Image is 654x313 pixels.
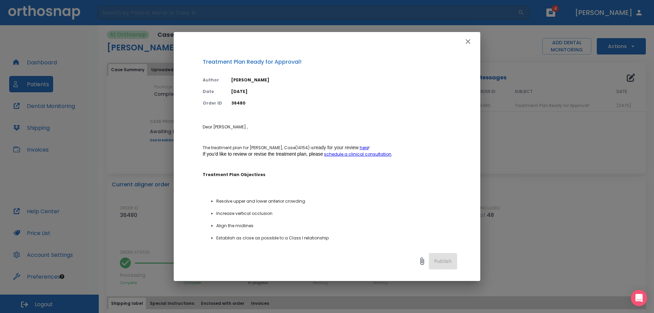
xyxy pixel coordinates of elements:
[203,151,323,157] span: If you’d like to review or revise the treatment plan, please
[231,100,457,106] p: 36480
[203,100,223,106] p: Order ID
[231,77,457,83] p: [PERSON_NAME]
[216,210,457,217] li: Increase vertical occlusion
[203,144,457,157] p: The treatment plan for [PERSON_NAME], Case(14154) is ! .
[203,124,457,130] p: Dear [PERSON_NAME] ,
[314,145,359,150] span: ready for your review
[231,89,457,95] p: [DATE]
[203,58,457,66] p: Treatment Plan Ready for Approval!
[216,223,457,229] li: Align the midlines
[203,172,265,177] strong: Treatment Plan Objectives
[360,145,369,151] a: here
[324,151,391,157] a: schedule a clinical consultation
[216,235,457,241] li: Establish as close as possible to a Class I relationship
[203,89,223,95] p: Date
[216,198,457,204] li: Resolve upper and lower anterior crowding
[631,290,647,306] div: Open Intercom Messenger
[203,77,223,83] p: Author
